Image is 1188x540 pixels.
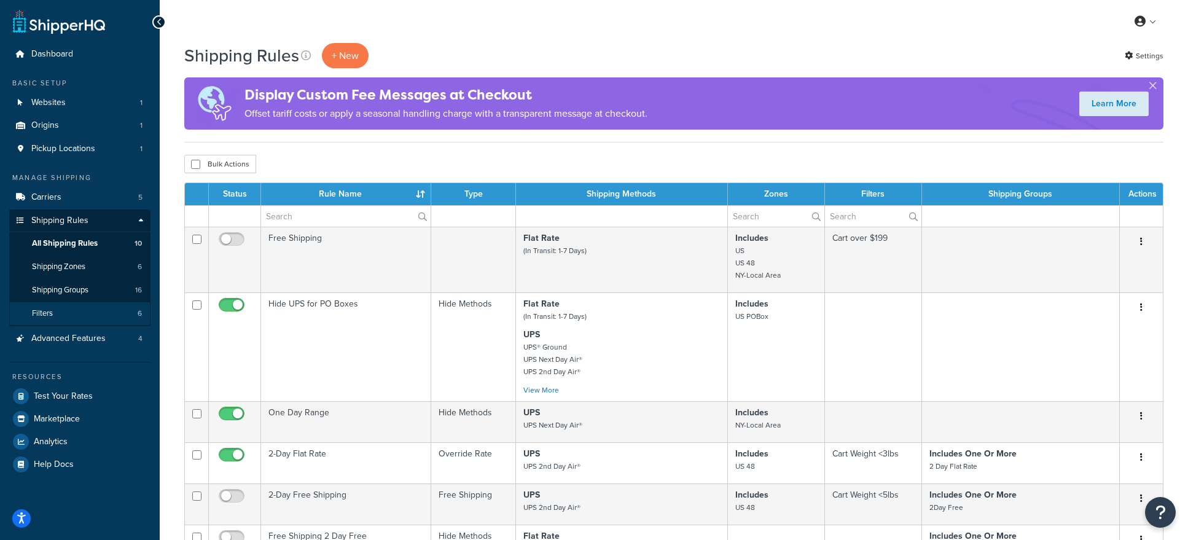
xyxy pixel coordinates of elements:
a: Websites 1 [9,92,150,114]
input: Search [261,206,431,227]
input: Search [728,206,824,227]
li: Origins [9,114,150,137]
span: Help Docs [34,460,74,470]
span: 6 [138,262,142,272]
a: Origins 1 [9,114,150,137]
th: Status [209,183,261,205]
li: Advanced Features [9,327,150,350]
span: Test Your Rates [34,391,93,402]
span: 1 [140,144,143,154]
a: Pickup Locations 1 [9,138,150,160]
td: Cart Weight <5lbs [825,483,922,525]
span: Carriers [31,192,61,203]
span: Analytics [34,437,68,447]
small: (In Transit: 1-7 Days) [523,311,587,322]
a: All Shipping Rules 10 [9,232,150,255]
span: Shipping Zones [32,262,85,272]
strong: Includes [735,447,768,460]
span: 4 [138,334,143,344]
a: Test Your Rates [9,385,150,407]
a: Carriers 5 [9,186,150,209]
th: Type [431,183,516,205]
strong: Includes One Or More [929,488,1017,501]
small: US 48 [735,461,755,472]
a: Analytics [9,431,150,453]
span: Shipping Groups [32,285,88,295]
span: 1 [140,98,143,108]
span: 1 [140,120,143,131]
a: Shipping Groups 16 [9,279,150,302]
a: Dashboard [9,43,150,66]
small: NY-Local Area [735,420,781,431]
th: Shipping Methods [516,183,728,205]
a: Shipping Rules [9,209,150,232]
p: + New [322,43,369,68]
span: Shipping Rules [31,216,88,226]
li: Filters [9,302,150,325]
small: 2 Day Flat Rate [929,461,977,472]
a: Marketplace [9,408,150,430]
th: Rule Name : activate to sort column ascending [261,183,431,205]
td: Hide UPS for PO Boxes [261,292,431,401]
span: Advanced Features [31,334,106,344]
td: Cart over $199 [825,227,922,292]
li: Websites [9,92,150,114]
a: Shipping Zones 6 [9,256,150,278]
strong: Includes [735,406,768,419]
a: Advanced Features 4 [9,327,150,350]
strong: UPS [523,328,540,341]
span: Websites [31,98,66,108]
a: View More [523,385,559,396]
strong: UPS [523,406,540,419]
strong: Includes [735,232,768,245]
small: US US 48 NY-Local Area [735,245,781,281]
strong: Flat Rate [523,232,560,245]
input: Search [825,206,921,227]
a: Settings [1125,47,1163,65]
li: Shipping Zones [9,256,150,278]
th: Filters [825,183,922,205]
span: Dashboard [31,49,73,60]
div: Basic Setup [9,78,150,88]
a: Help Docs [9,453,150,475]
td: Override Rate [431,442,516,483]
span: 16 [135,285,142,295]
li: Shipping Groups [9,279,150,302]
th: Zones [728,183,825,205]
strong: Includes One Or More [929,447,1017,460]
h1: Shipping Rules [184,44,299,68]
a: Learn More [1079,92,1149,116]
li: Carriers [9,186,150,209]
strong: Flat Rate [523,297,560,310]
span: 10 [135,238,142,249]
small: UPS 2nd Day Air® [523,461,580,472]
small: US POBox [735,311,768,322]
strong: Includes [735,297,768,310]
div: Manage Shipping [9,173,150,183]
img: duties-banner-06bc72dcb5fe05cb3f9472aba00be2ae8eb53ab6f0d8bb03d382ba314ac3c341.png [184,77,244,130]
strong: Includes [735,488,768,501]
td: One Day Range [261,401,431,442]
td: 2-Day Free Shipping [261,483,431,525]
th: Shipping Groups [922,183,1120,205]
small: (In Transit: 1-7 Days) [523,245,587,256]
strong: UPS [523,488,540,501]
span: Pickup Locations [31,144,95,154]
td: 2-Day Flat Rate [261,442,431,483]
a: Filters 6 [9,302,150,325]
small: UPS® Ground UPS Next Day Air® UPS 2nd Day Air® [523,342,582,377]
strong: UPS [523,447,540,460]
li: All Shipping Rules [9,232,150,255]
div: Resources [9,372,150,382]
span: Marketplace [34,414,80,425]
button: Bulk Actions [184,155,256,173]
td: Hide Methods [431,292,516,401]
span: 5 [138,192,143,203]
td: Free Shipping [431,483,516,525]
td: Free Shipping [261,227,431,292]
